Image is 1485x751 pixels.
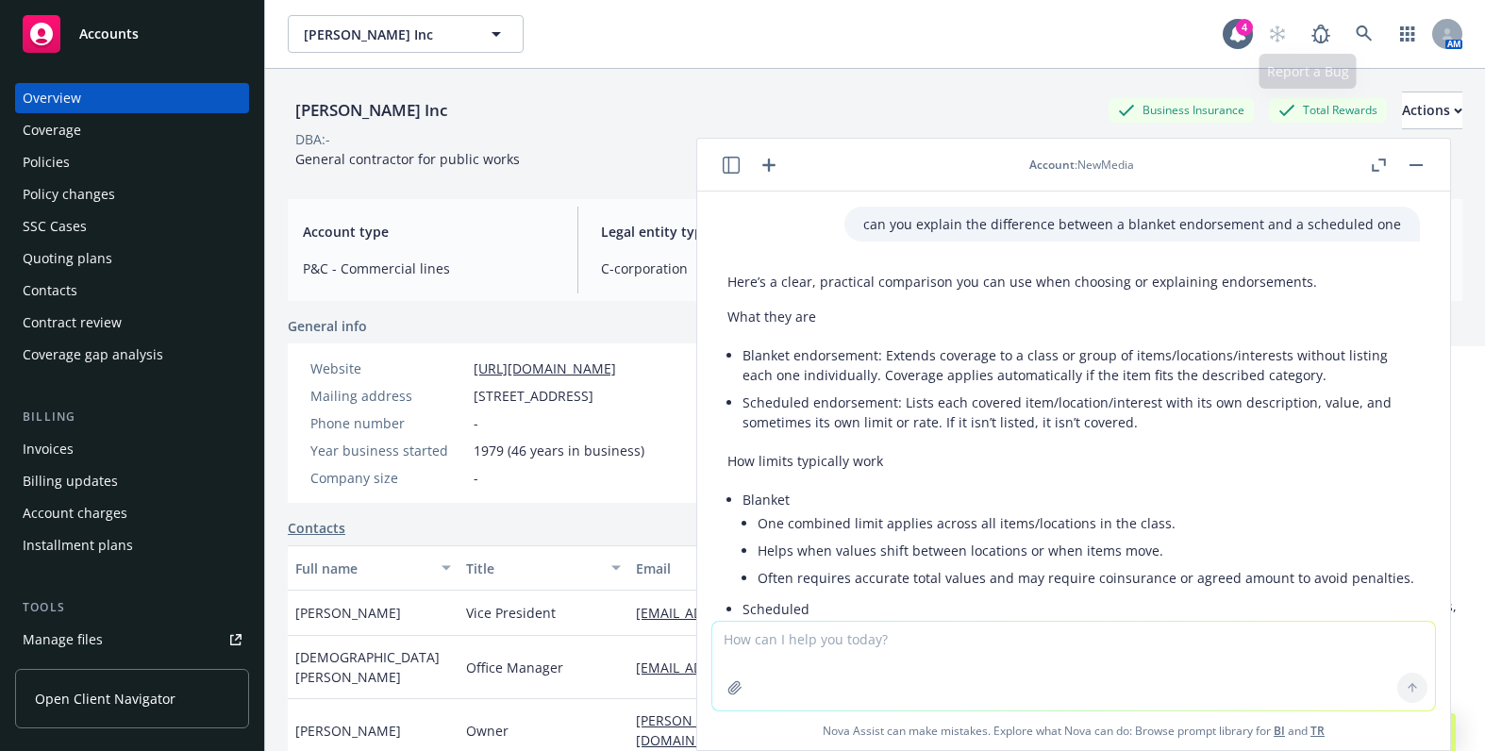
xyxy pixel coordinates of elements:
[288,316,367,336] span: General info
[15,598,249,617] div: Tools
[742,342,1420,389] li: Blanket endorsement: Extends coverage to a class or group of items/locations/interests without li...
[636,559,884,578] div: Email
[295,603,401,623] span: [PERSON_NAME]
[310,468,466,488] div: Company size
[15,147,249,177] a: Policies
[1029,157,1075,173] span: Account
[1402,92,1462,128] div: Actions
[15,179,249,209] a: Policy changes
[1269,98,1387,122] div: Total Rewards
[295,721,401,741] span: [PERSON_NAME]
[23,625,103,655] div: Manage files
[15,340,249,370] a: Coverage gap analysis
[295,150,520,168] span: General contractor for public works
[466,559,601,578] div: Title
[15,434,249,464] a: Invoices
[466,721,509,741] span: Owner
[1274,723,1285,739] a: BI
[742,389,1420,436] li: Scheduled endorsement: Lists each covered item/location/interest with its own description, value,...
[295,559,430,578] div: Full name
[636,711,854,749] a: [PERSON_NAME][EMAIL_ADDRESS][DOMAIN_NAME]
[303,259,555,278] span: P&C - Commercial lines
[742,486,1420,595] li: Blanket
[474,413,478,433] span: -
[288,98,455,123] div: [PERSON_NAME] Inc
[303,222,555,242] span: Account type
[474,441,644,460] span: 1979 (46 years in business)
[23,466,118,496] div: Billing updates
[310,441,466,460] div: Year business started
[15,466,249,496] a: Billing updates
[15,530,249,560] a: Installment plans
[295,129,330,149] div: DBA: -
[288,518,345,538] a: Contacts
[15,83,249,113] a: Overview
[601,222,853,242] span: Legal entity type
[758,564,1420,592] li: Often requires accurate total values and may require coinsurance or agreed amount to avoid penalt...
[288,545,459,591] button: Full name
[758,619,1420,646] li: Each item/location has its own stated limit.
[628,545,912,591] button: Email
[295,647,451,687] span: [DEMOGRAPHIC_DATA][PERSON_NAME]
[310,413,466,433] div: Phone number
[23,147,70,177] div: Policies
[1236,19,1253,36] div: 4
[23,211,87,242] div: SSC Cases
[23,308,122,338] div: Contract review
[601,259,853,278] span: C-corporation
[1310,723,1325,739] a: TR
[1302,15,1340,53] a: Report a Bug
[79,26,139,42] span: Accounts
[15,308,249,338] a: Contract review
[474,468,478,488] span: -
[15,498,249,528] a: Account charges
[742,595,1420,705] li: Scheduled
[23,498,127,528] div: Account charges
[15,408,249,426] div: Billing
[304,25,467,44] span: [PERSON_NAME] Inc
[863,214,1401,234] p: can you explain the difference between a blanket endorsement and a scheduled one
[23,115,81,145] div: Coverage
[1345,15,1383,53] a: Search
[23,530,133,560] div: Installment plans
[474,359,616,377] a: [URL][DOMAIN_NAME]
[15,625,249,655] a: Manage files
[727,307,1420,326] p: What they are
[23,179,115,209] div: Policy changes
[1259,15,1296,53] a: Start snowing
[466,603,556,623] span: Vice President
[1109,98,1254,122] div: Business Insurance
[727,272,1420,292] p: Here’s a clear, practical comparison you can use when choosing or explaining endorsements.
[466,658,563,677] span: Office Manager
[15,211,249,242] a: SSC Cases
[35,689,175,709] span: Open Client Navigator
[23,275,77,306] div: Contacts
[310,386,466,406] div: Mailing address
[705,711,1443,750] span: Nova Assist can make mistakes. Explore what Nova can do: Browse prompt library for and
[23,243,112,274] div: Quoting plans
[310,359,466,378] div: Website
[758,537,1420,564] li: Helps when values shift between locations or when items move.
[727,451,1420,471] p: How limits typically work
[1402,92,1462,129] button: Actions
[23,340,163,370] div: Coverage gap analysis
[1029,157,1134,173] div: : NewMedia
[15,8,249,60] a: Accounts
[288,15,524,53] button: [PERSON_NAME] Inc
[636,659,872,676] a: [EMAIL_ADDRESS][DOMAIN_NAME]
[23,434,74,464] div: Invoices
[459,545,629,591] button: Title
[23,83,81,113] div: Overview
[636,604,872,622] a: [EMAIL_ADDRESS][DOMAIN_NAME]
[15,243,249,274] a: Quoting plans
[15,115,249,145] a: Coverage
[474,386,593,406] span: [STREET_ADDRESS]
[758,509,1420,537] li: One combined limit applies across all items/locations in the class.
[15,275,249,306] a: Contacts
[1389,15,1427,53] a: Switch app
